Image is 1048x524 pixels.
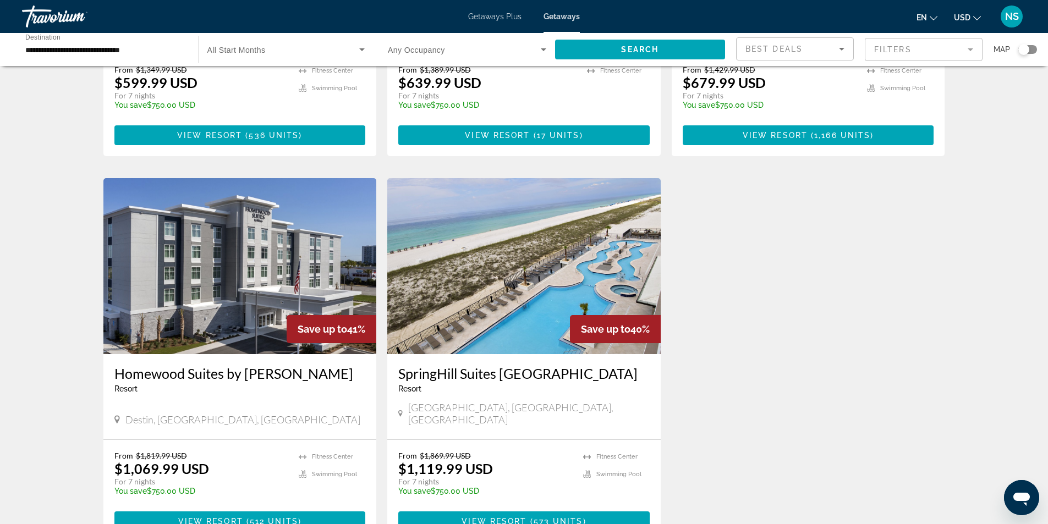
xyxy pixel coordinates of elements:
button: Filter [865,37,983,62]
img: RW49E01X.jpg [103,178,377,354]
span: $1,389.99 USD [420,65,471,74]
span: Save up to [298,323,347,335]
p: For 7 nights [114,91,288,101]
span: View Resort [743,131,808,140]
p: For 7 nights [114,477,288,487]
span: Resort [114,384,138,393]
span: 17 units [537,131,580,140]
button: View Resort(17 units) [398,125,650,145]
span: View Resort [177,131,242,140]
a: Homewood Suites by [PERSON_NAME] [114,365,366,382]
span: $1,869.99 USD [420,451,471,460]
img: RY41O01X.jpg [387,178,661,354]
span: Map [994,42,1010,57]
button: View Resort(1,166 units) [683,125,934,145]
span: From [683,65,701,74]
span: $1,819.99 USD [136,451,187,460]
a: Getaways Plus [468,12,522,21]
button: Change language [917,9,937,25]
span: 536 units [249,131,299,140]
iframe: Button to launch messaging window [1004,480,1039,515]
span: From [398,451,417,460]
a: Getaways [544,12,580,21]
p: $639.99 USD [398,74,481,91]
p: $750.00 USD [398,487,572,495]
span: From [114,451,133,460]
span: Swimming Pool [312,85,357,92]
span: Best Deals [745,45,803,53]
p: For 7 nights [398,477,572,487]
p: $679.99 USD [683,74,766,91]
span: Resort [398,384,421,393]
span: en [917,13,927,22]
mat-select: Sort by [745,42,844,56]
p: $750.00 USD [114,101,288,109]
span: 1,166 units [814,131,870,140]
span: You save [398,487,431,495]
span: All Start Months [207,46,266,54]
p: $1,069.99 USD [114,460,209,477]
a: Travorium [22,2,132,31]
span: Search [621,45,659,54]
div: 41% [287,315,376,343]
p: For 7 nights [398,91,576,101]
span: Fitness Center [600,67,641,74]
span: Any Occupancy [388,46,445,54]
span: ( ) [242,131,302,140]
span: You save [398,101,431,109]
span: You save [114,101,147,109]
span: Fitness Center [596,453,638,460]
span: ( ) [808,131,874,140]
span: Swimming Pool [880,85,925,92]
p: $750.00 USD [398,101,576,109]
span: Fitness Center [312,453,353,460]
span: ( ) [530,131,583,140]
p: For 7 nights [683,91,857,101]
span: Fitness Center [312,67,353,74]
span: $1,349.99 USD [136,65,187,74]
div: 40% [570,315,661,343]
span: Swimming Pool [312,471,357,478]
span: Save up to [581,323,630,335]
span: View Resort [465,131,530,140]
span: You save [114,487,147,495]
span: You save [683,101,715,109]
span: NS [1005,11,1019,22]
span: USD [954,13,970,22]
p: $1,119.99 USD [398,460,493,477]
button: View Resort(536 units) [114,125,366,145]
span: Destin, [GEOGRAPHIC_DATA], [GEOGRAPHIC_DATA] [125,413,360,426]
a: SpringHill Suites [GEOGRAPHIC_DATA] [398,365,650,382]
button: User Menu [997,5,1026,28]
span: Fitness Center [880,67,921,74]
span: $1,429.99 USD [704,65,755,74]
span: From [398,65,417,74]
p: $599.99 USD [114,74,197,91]
button: Change currency [954,9,981,25]
p: $750.00 USD [114,487,288,495]
span: From [114,65,133,74]
p: $750.00 USD [683,101,857,109]
span: Destination [25,34,61,41]
button: Search [555,40,726,59]
span: Swimming Pool [596,471,641,478]
span: [GEOGRAPHIC_DATA], [GEOGRAPHIC_DATA], [GEOGRAPHIC_DATA] [408,401,650,426]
